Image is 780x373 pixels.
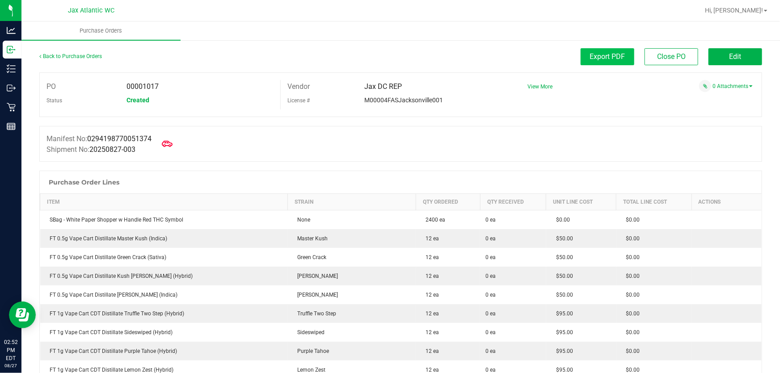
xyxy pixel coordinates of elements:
iframe: Resource center [9,302,36,328]
span: [PERSON_NAME] [293,273,338,279]
span: Export PDF [590,52,625,61]
span: 0 ea [485,253,496,261]
span: $0.00 [622,367,640,373]
p: 02:52 PM EDT [4,338,17,362]
th: Actions [691,194,762,210]
label: Vendor [287,80,310,93]
span: $0.00 [622,310,640,317]
label: License # [287,94,310,107]
span: 0 ea [485,328,496,336]
span: 00001017 [126,82,159,91]
span: 12 ea [422,348,439,354]
span: Mark as Arrived [158,135,176,153]
label: Manifest No: [46,134,152,144]
span: 12 ea [422,235,439,242]
span: 20250827-003 [89,145,135,154]
div: FT 0.5g Vape Cart Distillate Green Crack (Sativa) [46,253,282,261]
span: Master Kush [293,235,328,242]
inline-svg: Retail [7,103,16,112]
p: 08/27 [4,362,17,369]
span: Purchase Orders [67,27,134,35]
button: Edit [708,48,762,65]
span: $0.00 [622,273,640,279]
span: Sideswiped [293,329,325,335]
span: 2400 ea [422,217,446,223]
span: $0.00 [622,254,640,260]
span: Jax DC REP [364,82,402,91]
span: 12 ea [422,310,439,317]
label: Status [46,94,62,107]
th: Total Line Cost [616,194,692,210]
div: FT 1g Vape Cart CDT Distillate Sideswiped (Hybrid) [46,328,282,336]
div: FT 0.5g Vape Cart Distillate Master Kush (Indica) [46,235,282,243]
div: FT 0.5g Vape Cart Distillate Kush [PERSON_NAME] (Hybrid) [46,272,282,280]
span: $0.00 [622,217,640,223]
inline-svg: Reports [7,122,16,131]
span: $0.00 [552,217,570,223]
inline-svg: Outbound [7,84,16,92]
th: Qty Ordered [416,194,481,210]
span: Purple Tahoe [293,348,329,354]
a: View More [528,84,553,90]
span: Created [126,96,149,104]
th: Strain [287,194,416,210]
span: 12 ea [422,254,439,260]
div: FT 0.5g Vape Cart Distillate [PERSON_NAME] (Indica) [46,291,282,299]
span: None [293,217,310,223]
div: FT 1g Vape Cart CDT Distillate Purple Tahoe (Hybrid) [46,347,282,355]
span: $0.00 [622,329,640,335]
span: Hi, [PERSON_NAME]! [705,7,763,14]
th: Qty Received [480,194,546,210]
span: $95.00 [552,310,573,317]
span: Attach a document [699,80,711,92]
span: Jax Atlantic WC [68,7,114,14]
span: $95.00 [552,348,573,354]
button: Export PDF [581,48,634,65]
label: PO [46,80,56,93]
span: $95.00 [552,329,573,335]
inline-svg: Inbound [7,45,16,54]
span: 0 ea [485,291,496,299]
span: $95.00 [552,367,573,373]
span: 12 ea [422,292,439,298]
span: 0 ea [485,347,496,355]
span: 0 ea [485,310,496,318]
span: 0 ea [485,216,496,224]
a: 0 Attachments [713,83,753,89]
span: Edit [729,52,742,61]
span: 12 ea [422,329,439,335]
span: Truffle Two Step [293,310,336,317]
span: $0.00 [622,348,640,354]
span: $50.00 [552,235,573,242]
span: Close PO [657,52,686,61]
div: SBag - White Paper Shopper w Handle Red THC Symbol [46,216,282,224]
button: Close PO [645,48,698,65]
span: Lemon Zest [293,367,325,373]
span: $50.00 [552,292,573,298]
span: $0.00 [622,292,640,298]
span: 0 ea [485,235,496,243]
span: $50.00 [552,273,573,279]
a: Purchase Orders [21,21,181,40]
h1: Purchase Order Lines [49,179,119,186]
span: Green Crack [293,254,326,260]
span: $50.00 [552,254,573,260]
div: FT 1g Vape Cart CDT Distillate Truffle Two Step (Hybrid) [46,310,282,318]
inline-svg: Analytics [7,26,16,35]
span: 12 ea [422,367,439,373]
a: Back to Purchase Orders [39,53,102,59]
span: 12 ea [422,273,439,279]
th: Item [40,194,288,210]
span: $0.00 [622,235,640,242]
span: [PERSON_NAME] [293,292,338,298]
th: Unit Line Cost [546,194,616,210]
span: 0 ea [485,272,496,280]
inline-svg: Inventory [7,64,16,73]
label: Shipment No: [46,144,135,155]
span: M00004FASJacksonville001 [364,96,443,104]
span: 0294198770051374 [87,134,152,143]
